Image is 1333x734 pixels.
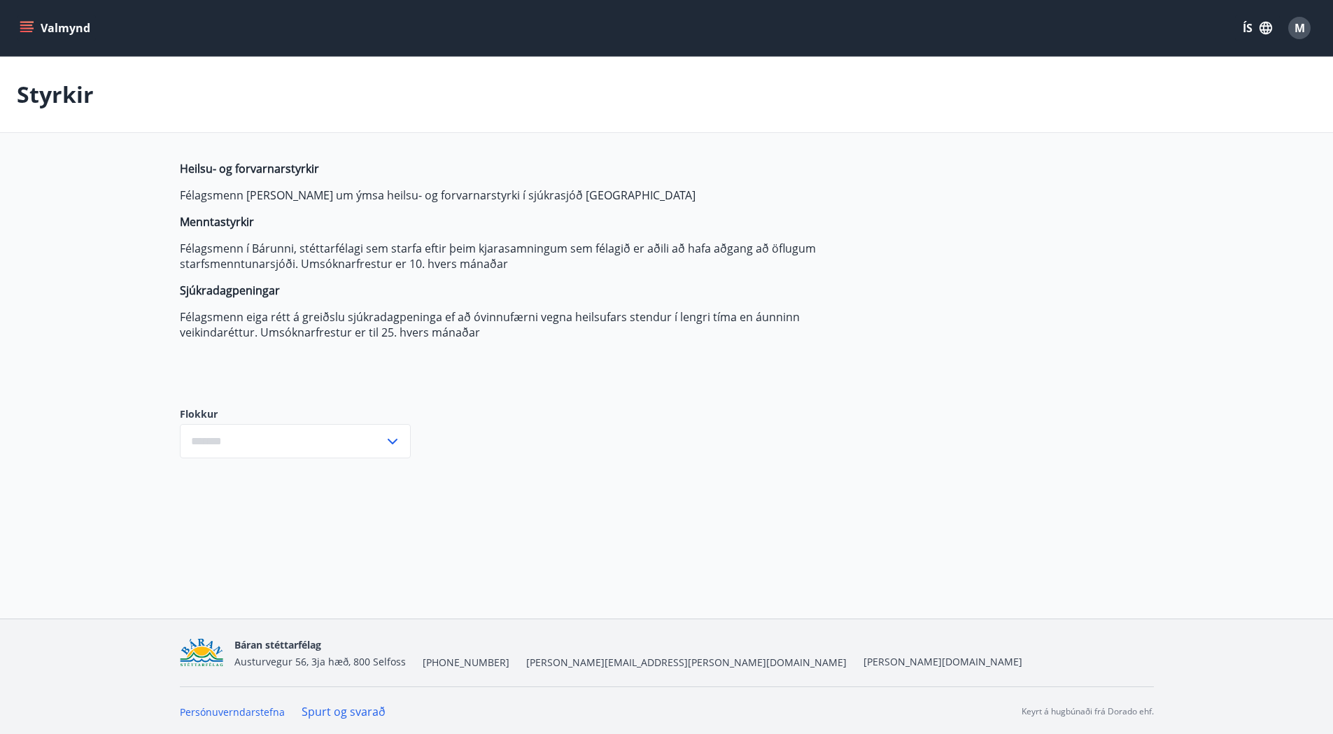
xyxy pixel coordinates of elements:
[17,15,96,41] button: menu
[17,79,94,110] p: Styrkir
[180,638,224,668] img: Bz2lGXKH3FXEIQKvoQ8VL0Fr0uCiWgfgA3I6fSs8.png
[423,656,509,670] span: [PHONE_NUMBER]
[1283,11,1316,45] button: M
[180,309,840,340] p: Félagsmenn eiga rétt á greiðslu sjúkradagpeninga ef að óvinnufærni vegna heilsufars stendur í len...
[1235,15,1280,41] button: ÍS
[234,655,406,668] span: Austurvegur 56, 3ja hæð, 800 Selfoss
[180,407,411,421] label: Flokkur
[302,704,386,719] a: Spurt og svarað
[1295,20,1305,36] span: M
[1022,705,1154,718] p: Keyrt á hugbúnaði frá Dorado ehf.
[526,656,847,670] span: [PERSON_NAME][EMAIL_ADDRESS][PERSON_NAME][DOMAIN_NAME]
[180,283,280,298] strong: Sjúkradagpeningar
[180,214,254,230] strong: Menntastyrkir
[180,241,840,271] p: Félagsmenn í Bárunni, stéttarfélagi sem starfa eftir þeim kjarasamningum sem félagið er aðili að ...
[863,655,1022,668] a: [PERSON_NAME][DOMAIN_NAME]
[180,188,840,203] p: Félagsmenn [PERSON_NAME] um ýmsa heilsu- og forvarnarstyrki í sjúkrasjóð [GEOGRAPHIC_DATA]
[234,638,321,651] span: Báran stéttarfélag
[180,705,285,719] a: Persónuverndarstefna
[180,161,319,176] strong: Heilsu- og forvarnarstyrkir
